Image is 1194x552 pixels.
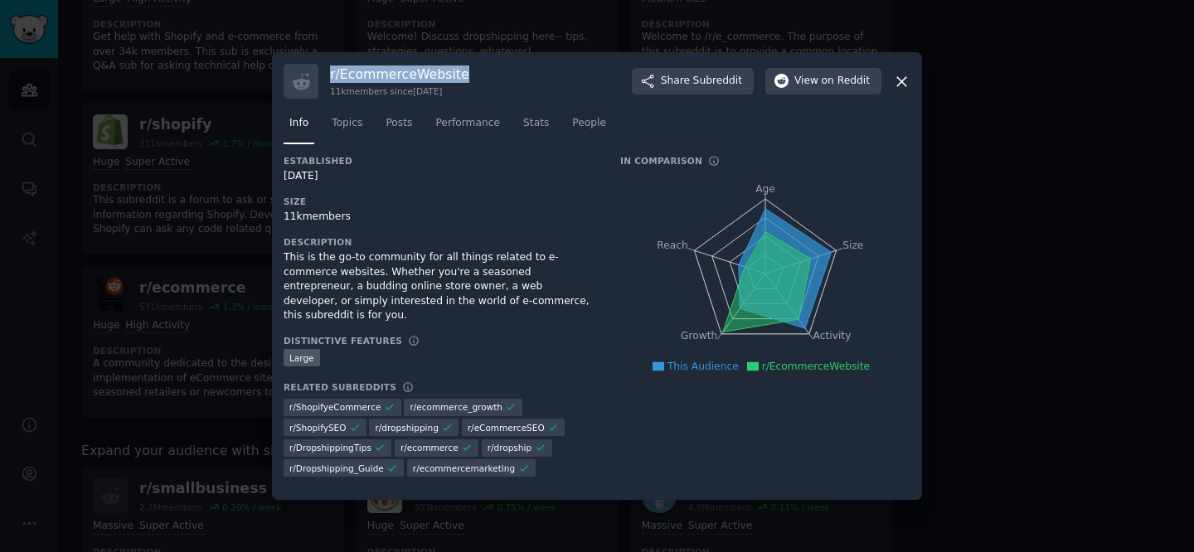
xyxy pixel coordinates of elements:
span: r/EcommerceWebsite [762,361,870,372]
span: Info [289,116,308,131]
tspan: Activity [813,330,852,341]
tspan: Reach [657,240,688,251]
span: This Audience [667,361,739,372]
span: r/ eCommerceSEO [468,422,545,433]
span: r/ Dropshipping_Guide [289,462,384,474]
span: Stats [523,116,549,131]
div: 11k members since [DATE] [330,85,469,97]
a: Stats [517,110,555,144]
span: r/ ShopifySEO [289,422,346,433]
a: Performance [430,110,506,144]
h3: r/ EcommerceWebsite [330,65,469,83]
span: r/ ecommerce [400,442,459,453]
a: People [566,110,612,144]
tspan: Size [842,240,863,251]
button: ShareSubreddit [632,68,754,94]
span: r/ ecommerce_growth [410,401,502,413]
span: r/ dropship [488,442,531,453]
span: Topics [332,116,362,131]
span: r/ DropshippingTips [289,442,371,453]
h3: Description [284,236,597,248]
span: on Reddit [822,74,870,89]
tspan: Age [755,183,775,195]
div: This is the go-to community for all things related to e-commerce websites. Whether you're a seaso... [284,250,597,323]
a: Info [284,110,314,144]
span: Performance [435,116,500,131]
button: Viewon Reddit [765,68,881,94]
div: Large [284,349,320,366]
div: 11k members [284,210,597,225]
div: [DATE] [284,169,597,184]
a: Posts [380,110,418,144]
span: View [794,74,870,89]
span: r/ dropshipping [375,422,438,433]
h3: In Comparison [620,155,702,167]
span: r/ ShopifyeCommerce [289,401,381,413]
tspan: Growth [681,330,717,341]
h3: Established [284,155,597,167]
span: r/ ecommercemarketing [413,462,515,474]
h3: Size [284,196,597,207]
h3: Distinctive Features [284,335,402,346]
span: Share [661,74,742,89]
h3: Related Subreddits [284,381,396,393]
span: Subreddit [693,74,742,89]
span: Posts [386,116,412,131]
span: People [572,116,606,131]
a: Topics [326,110,368,144]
